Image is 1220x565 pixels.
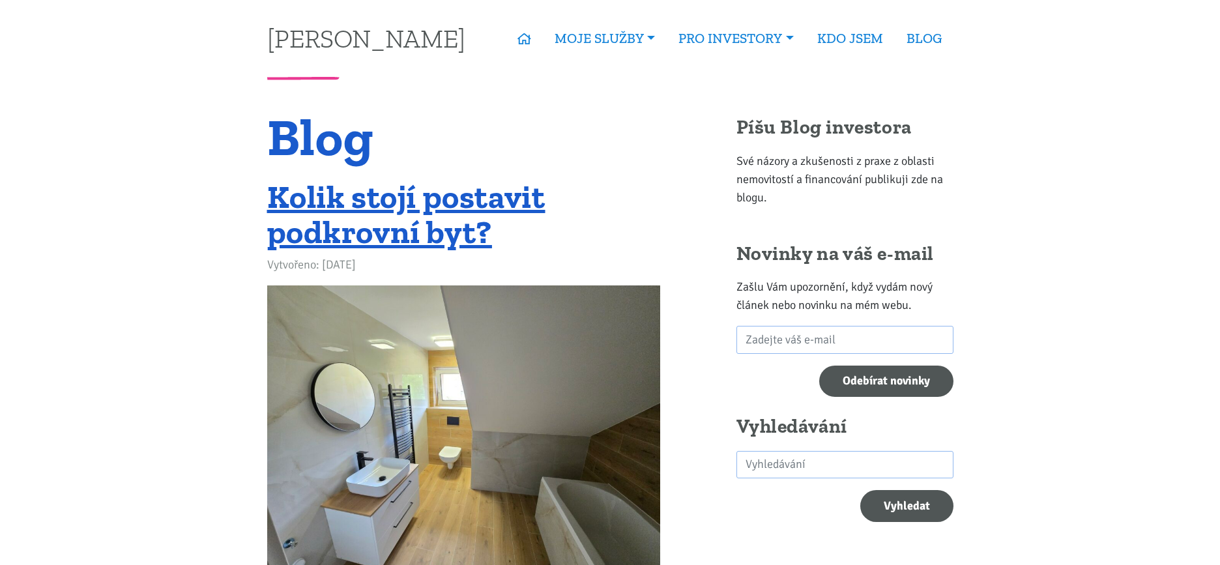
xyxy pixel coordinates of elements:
a: BLOG [895,23,953,53]
p: Své názory a zkušenosti z praxe z oblasti nemovitostí a financování publikuji zde na blogu. [736,152,953,207]
input: Odebírat novinky [819,366,953,398]
a: [PERSON_NAME] [267,25,465,51]
div: Vytvořeno: [DATE] [267,255,660,274]
a: Kolik stojí postavit podkrovní byt? [267,177,545,252]
p: Zašlu Vám upozornění, když vydám nový článek nebo novinku na mém webu. [736,278,953,314]
h1: Blog [267,115,660,159]
button: Vyhledat [860,490,953,522]
h2: Vyhledávání [736,414,953,439]
h2: Novinky na váš e-mail [736,242,953,267]
h2: Píšu Blog investora [736,115,953,140]
a: MOJE SLUŽBY [543,23,667,53]
input: Zadejte váš e-mail [736,326,953,354]
a: KDO JSEM [806,23,895,53]
a: PRO INVESTORY [667,23,805,53]
input: search [736,451,953,479]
